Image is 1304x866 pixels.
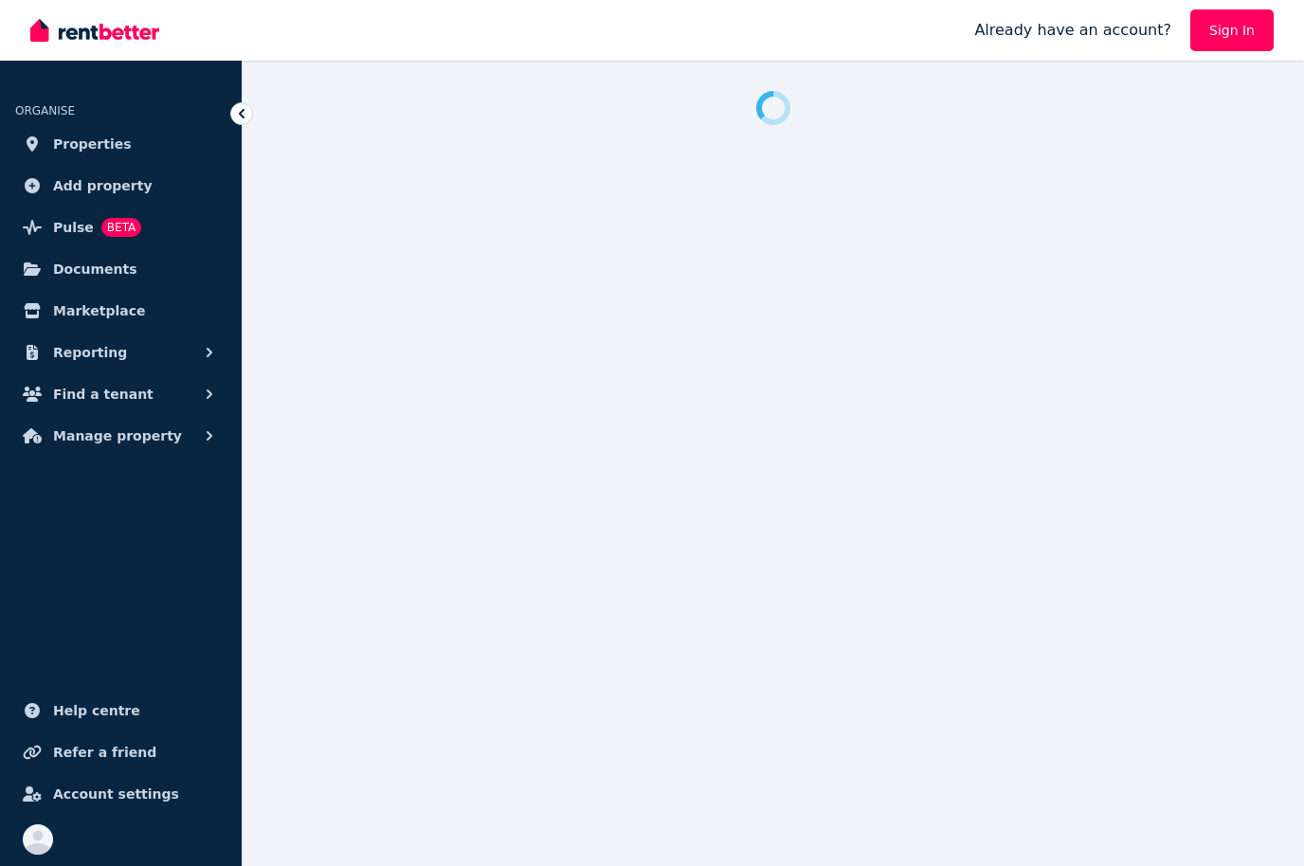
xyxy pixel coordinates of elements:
span: Find a tenant [53,383,154,406]
a: Properties [15,125,226,163]
span: BETA [101,218,141,237]
button: Find a tenant [15,375,226,413]
span: Manage property [53,424,182,447]
img: RentBetter [30,16,159,45]
a: Refer a friend [15,733,226,771]
span: Documents [53,258,137,280]
a: Account settings [15,775,226,813]
span: ORGANISE [15,104,75,117]
span: Properties [53,133,132,155]
a: PulseBETA [15,208,226,246]
span: Add property [53,174,153,197]
a: Add property [15,167,226,205]
button: Reporting [15,334,226,371]
span: Account settings [53,783,179,805]
span: Help centre [53,699,140,722]
span: Pulse [53,216,94,239]
a: Sign In [1190,9,1274,51]
button: Manage property [15,417,226,455]
span: Already have an account? [974,19,1171,42]
span: Marketplace [53,299,145,322]
a: Documents [15,250,226,288]
a: Marketplace [15,292,226,330]
a: Help centre [15,692,226,730]
span: Reporting [53,341,127,364]
span: Refer a friend [53,741,156,764]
